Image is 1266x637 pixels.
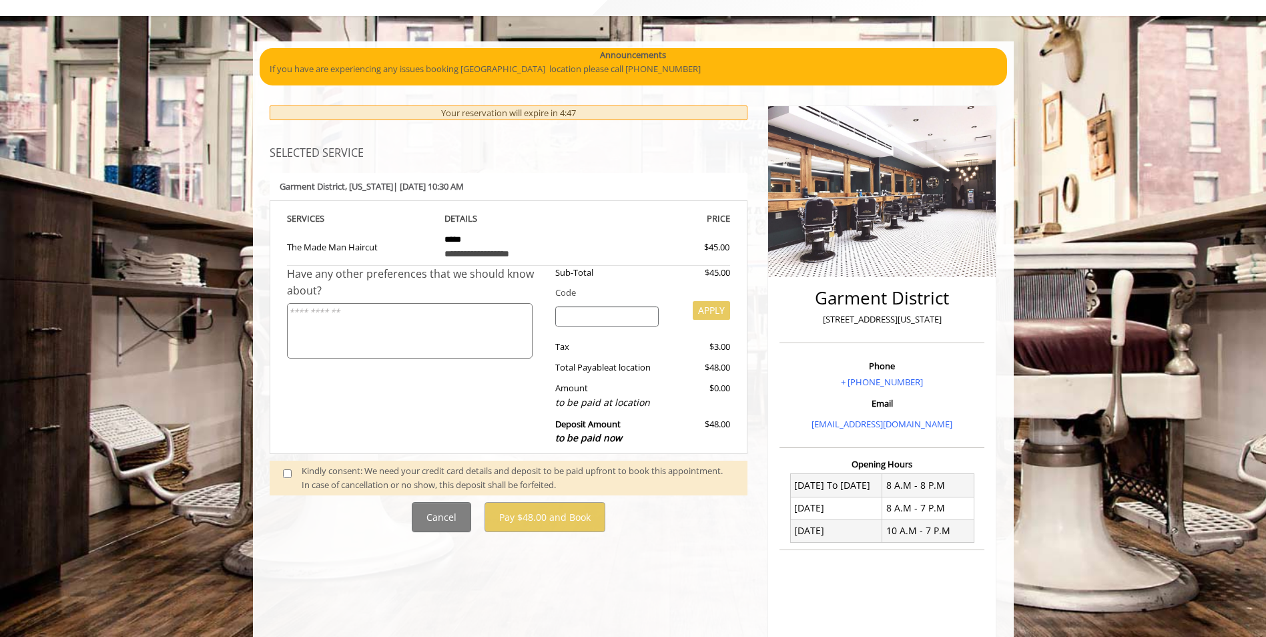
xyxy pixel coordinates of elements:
a: + [PHONE_NUMBER] [841,376,923,388]
div: Sub-Total [545,266,669,280]
div: $48.00 [669,417,730,446]
div: $0.00 [669,381,730,410]
td: [DATE] To [DATE] [790,474,882,497]
b: Deposit Amount [555,418,622,445]
div: Total Payable [545,361,669,375]
h3: SELECTED SERVICE [270,148,748,160]
h2: Garment District [783,288,981,308]
h3: Phone [783,361,981,371]
b: Garment District | [DATE] 10:30 AM [280,180,464,192]
b: Announcements [600,48,666,62]
button: Cancel [412,502,471,532]
p: If you have are experiencing any issues booking [GEOGRAPHIC_DATA] location please call [PHONE_NUM... [270,62,997,76]
td: 8 A.M - 8 P.M [882,474,974,497]
span: S [320,212,324,224]
p: [STREET_ADDRESS][US_STATE] [783,312,981,327]
div: Have any other preferences that we should know about? [287,266,546,300]
td: The Made Man Haircut [287,226,435,266]
td: 8 A.M - 7 P.M [882,497,974,519]
h3: Email [783,399,981,408]
div: Kindly consent: We need your credit card details and deposit to be paid upfront to book this appo... [302,464,734,492]
div: Code [545,286,730,300]
div: Your reservation will expire in 4:47 [270,105,748,121]
div: Tax [545,340,669,354]
span: , [US_STATE] [345,180,393,192]
td: [DATE] [790,519,882,542]
button: Pay $48.00 and Book [485,502,605,532]
div: Amount [545,381,669,410]
div: $3.00 [669,340,730,354]
span: to be paid now [555,431,622,444]
button: APPLY [693,301,730,320]
span: at location [609,361,651,373]
a: [EMAIL_ADDRESS][DOMAIN_NAME] [812,418,952,430]
td: 10 A.M - 7 P.M [882,519,974,542]
th: DETAILS [434,211,583,226]
h3: Opening Hours [779,459,984,469]
div: to be paid at location [555,395,659,410]
div: $45.00 [669,266,730,280]
th: PRICE [583,211,731,226]
div: $45.00 [656,240,729,254]
td: [DATE] [790,497,882,519]
div: $48.00 [669,361,730,375]
th: SERVICE [287,211,435,226]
